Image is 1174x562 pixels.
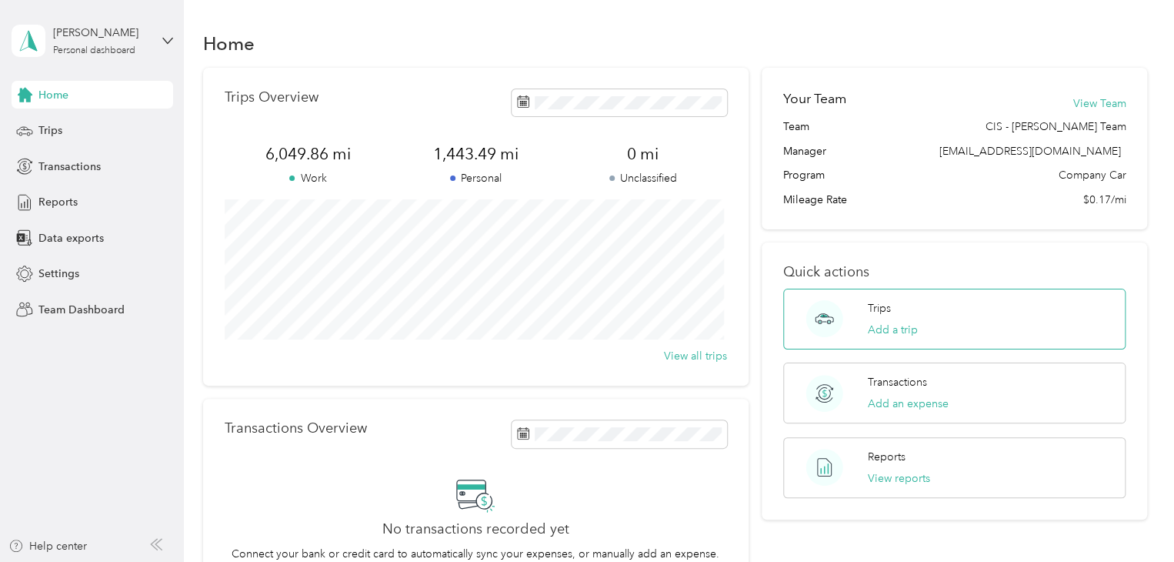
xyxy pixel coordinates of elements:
p: Trips [868,300,891,316]
button: Add a trip [868,322,918,338]
div: Personal dashboard [53,46,135,55]
span: Program [783,167,825,183]
button: View Team [1072,95,1126,112]
p: Quick actions [783,264,1126,280]
span: Team [783,119,809,135]
span: Team Dashboard [38,302,125,318]
span: Reports [38,194,78,210]
p: Personal [392,170,559,186]
h2: No transactions recorded yet [382,521,569,537]
p: Connect your bank or credit card to automatically sync your expenses, or manually add an expense. [232,546,719,562]
span: Manager [783,143,826,159]
span: $0.17/mi [1082,192,1126,208]
span: 1,443.49 mi [392,143,559,165]
span: Trips [38,122,62,139]
span: Data exports [38,230,104,246]
p: Unclassified [559,170,727,186]
div: [PERSON_NAME] [53,25,149,41]
span: Mileage Rate [783,192,847,208]
span: Transactions [38,159,101,175]
p: Reports [868,449,906,465]
button: View reports [868,470,930,487]
p: Work [225,170,392,186]
p: Trips Overview [225,89,319,105]
button: Help center [8,538,87,554]
h1: Home [203,35,255,52]
iframe: Everlance-gr Chat Button Frame [1088,476,1174,562]
p: Transactions Overview [225,420,367,437]
p: Transactions [868,374,927,390]
span: CIS - [PERSON_NAME] Team [985,119,1126,135]
span: Home [38,87,68,103]
span: Company Car [1058,167,1126,183]
span: 0 mi [559,143,727,165]
span: 6,049.86 mi [225,143,392,165]
h2: Your Team [783,89,846,109]
span: Settings [38,266,79,282]
button: View all trips [664,348,727,364]
span: [EMAIL_ADDRESS][DOMAIN_NAME] [939,145,1120,158]
button: Add an expense [868,396,949,412]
